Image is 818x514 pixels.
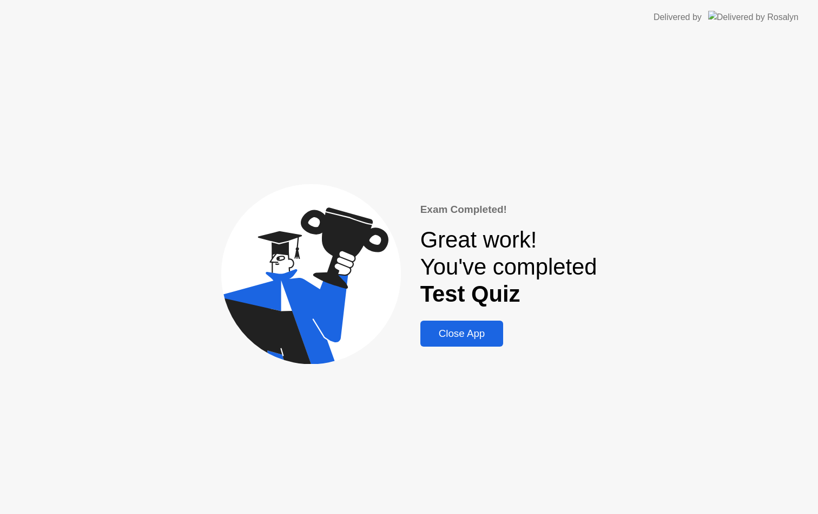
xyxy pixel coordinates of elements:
div: Close App [424,328,500,340]
div: Exam Completed! [420,202,597,217]
div: Great work! You've completed [420,226,597,308]
div: Delivered by [654,11,702,24]
img: Delivered by Rosalyn [708,11,799,23]
b: Test Quiz [420,281,520,307]
button: Close App [420,321,504,347]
